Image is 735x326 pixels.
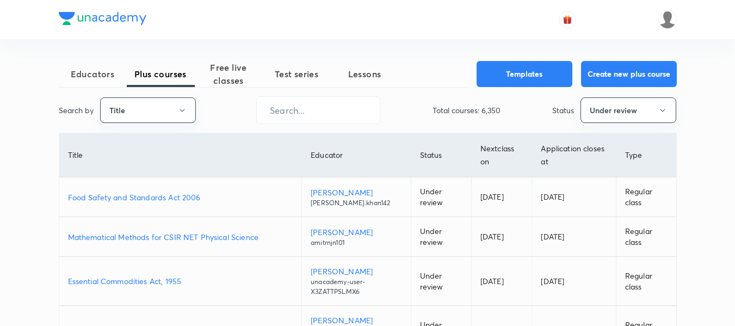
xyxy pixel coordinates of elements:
[331,67,399,81] span: Lessons
[616,257,676,306] td: Regular class
[59,12,146,28] a: Company Logo
[477,61,572,87] button: Templates
[68,275,293,287] a: Essential Commodities Act, 1955
[658,10,677,29] img: nikita patil
[559,11,576,28] button: avatar
[311,238,402,248] p: amitrnjn101
[552,104,574,116] p: Status
[616,217,676,257] td: Regular class
[471,133,532,177] th: Next class on
[471,257,532,306] td: [DATE]
[311,226,402,248] a: [PERSON_NAME]amitrnjn101
[411,257,471,306] td: Under review
[581,61,677,87] button: Create new plus course
[311,266,402,277] p: [PERSON_NAME]
[471,217,532,257] td: [DATE]
[580,97,676,123] button: Under review
[302,133,411,177] th: Educator
[311,198,402,208] p: [PERSON_NAME].khan142
[563,15,572,24] img: avatar
[68,192,293,203] a: Food Safety and Standards Act 2006
[311,187,402,208] a: [PERSON_NAME][PERSON_NAME].khan142
[100,97,196,123] button: Title
[433,104,501,116] p: Total courses: 6,350
[127,67,195,81] span: Plus courses
[311,266,402,297] a: [PERSON_NAME]unacademy-user-X3ZATTPSLMX6
[532,177,616,217] td: [DATE]
[68,231,293,243] a: Mathematical Methods for CSIR NET Physical Science
[311,187,402,198] p: [PERSON_NAME]
[616,133,676,177] th: Type
[411,177,471,217] td: Under review
[263,67,331,81] span: Test series
[411,217,471,257] td: Under review
[532,257,616,306] td: [DATE]
[195,61,263,87] span: Free live classes
[616,177,676,217] td: Regular class
[311,315,402,326] p: [PERSON_NAME]
[59,133,302,177] th: Title
[257,96,380,124] input: Search...
[532,133,616,177] th: Application closes at
[471,177,532,217] td: [DATE]
[311,277,402,297] p: unacademy-user-X3ZATTPSLMX6
[532,217,616,257] td: [DATE]
[311,226,402,238] p: [PERSON_NAME]
[59,67,127,81] span: Educators
[411,133,471,177] th: Status
[59,12,146,25] img: Company Logo
[59,104,94,116] p: Search by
